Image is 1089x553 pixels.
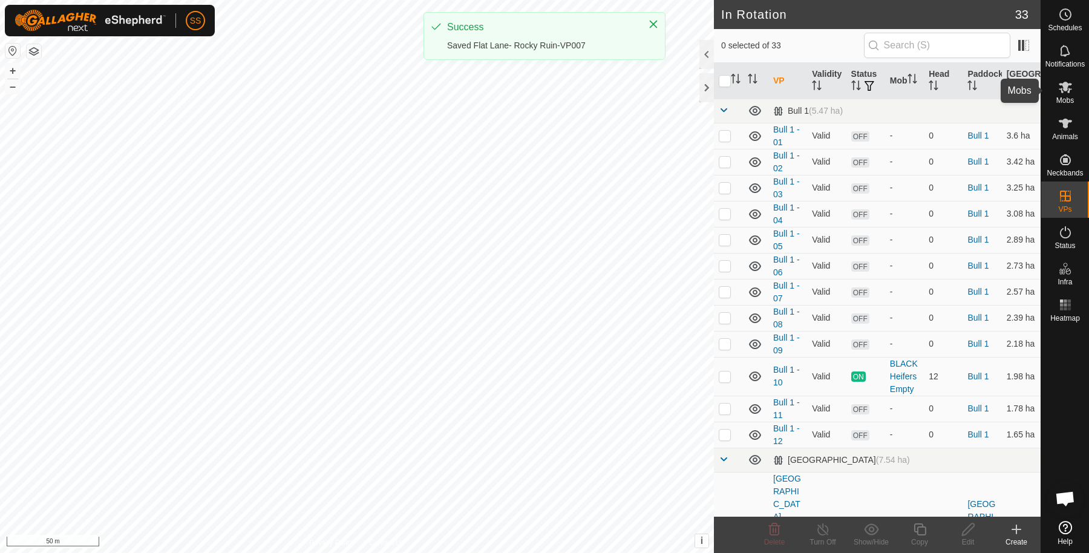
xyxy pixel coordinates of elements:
[944,537,992,548] div: Edit
[1056,97,1074,104] span: Mobs
[924,123,963,149] td: 0
[890,428,919,441] div: -
[992,537,1041,548] div: Create
[773,333,800,355] a: Bull 1 - 09
[907,76,917,85] p-sorticon: Activate to sort
[876,455,910,465] span: (7.54 ha)
[851,404,869,414] span: OFF
[5,44,20,58] button: Reset Map
[851,430,869,440] span: OFF
[773,203,800,225] a: Bull 1 - 04
[890,358,919,396] div: BLACK Heifers Empty
[924,201,963,227] td: 0
[967,404,989,413] a: Bull 1
[885,63,924,99] th: Mob
[807,331,846,357] td: Valid
[807,279,846,305] td: Valid
[1002,422,1041,448] td: 1.65 ha
[1002,253,1041,279] td: 2.73 ha
[27,44,41,59] button: Map Layers
[773,424,800,446] a: Bull 1 - 12
[812,82,822,92] p-sorticon: Activate to sort
[890,402,919,415] div: -
[369,537,405,548] a: Contact Us
[1025,82,1035,92] p-sorticon: Activate to sort
[807,305,846,331] td: Valid
[773,229,800,251] a: Bull 1 - 05
[773,177,800,199] a: Bull 1 - 03
[890,155,919,168] div: -
[1050,315,1080,322] span: Heatmap
[967,131,989,140] a: Bull 1
[967,157,989,166] a: Bull 1
[890,129,919,142] div: -
[967,261,989,270] a: Bull 1
[967,235,989,244] a: Bull 1
[447,39,636,52] div: Saved Flat Lane- Rocky Ruin-VP007
[1002,175,1041,201] td: 3.25 ha
[864,33,1010,58] input: Search (S)
[807,123,846,149] td: Valid
[895,537,944,548] div: Copy
[764,538,785,546] span: Delete
[967,209,989,218] a: Bull 1
[924,422,963,448] td: 0
[851,371,866,382] span: ON
[851,157,869,168] span: OFF
[309,537,355,548] a: Privacy Policy
[890,286,919,298] div: -
[1058,278,1072,286] span: Infra
[967,287,989,296] a: Bull 1
[701,535,703,546] span: i
[924,63,963,99] th: Head
[721,39,864,52] span: 0 selected of 33
[967,183,989,192] a: Bull 1
[773,455,910,465] div: [GEOGRAPHIC_DATA]
[1002,396,1041,422] td: 1.78 ha
[851,131,869,142] span: OFF
[851,209,869,220] span: OFF
[924,279,963,305] td: 0
[807,396,846,422] td: Valid
[924,331,963,357] td: 0
[1002,149,1041,175] td: 3.42 ha
[890,234,919,246] div: -
[890,338,919,350] div: -
[1002,331,1041,357] td: 2.18 ha
[924,357,963,396] td: 12
[1045,61,1085,68] span: Notifications
[1002,227,1041,253] td: 2.89 ha
[447,20,636,34] div: Success
[773,398,800,420] a: Bull 1 - 11
[773,106,843,116] div: Bull 1
[773,125,800,147] a: Bull 1 - 01
[1055,242,1075,249] span: Status
[748,76,757,85] p-sorticon: Activate to sort
[1052,133,1078,140] span: Animals
[851,313,869,324] span: OFF
[851,261,869,272] span: OFF
[1002,305,1041,331] td: 2.39 ha
[924,253,963,279] td: 0
[1002,201,1041,227] td: 3.08 ha
[1058,538,1073,545] span: Help
[807,422,846,448] td: Valid
[924,149,963,175] td: 0
[924,227,963,253] td: 0
[1002,123,1041,149] td: 3.6 ha
[721,7,1015,22] h2: In Rotation
[851,235,869,246] span: OFF
[967,313,989,322] a: Bull 1
[847,537,895,548] div: Show/Hide
[1058,206,1071,213] span: VPs
[967,499,995,547] a: [GEOGRAPHIC_DATA]
[851,287,869,298] span: OFF
[809,106,843,116] span: (5.47 ha)
[924,305,963,331] td: 0
[1047,169,1083,177] span: Neckbands
[773,281,800,303] a: Bull 1 - 07
[799,537,847,548] div: Turn Off
[807,357,846,396] td: Valid
[967,339,989,348] a: Bull 1
[773,307,800,329] a: Bull 1 - 08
